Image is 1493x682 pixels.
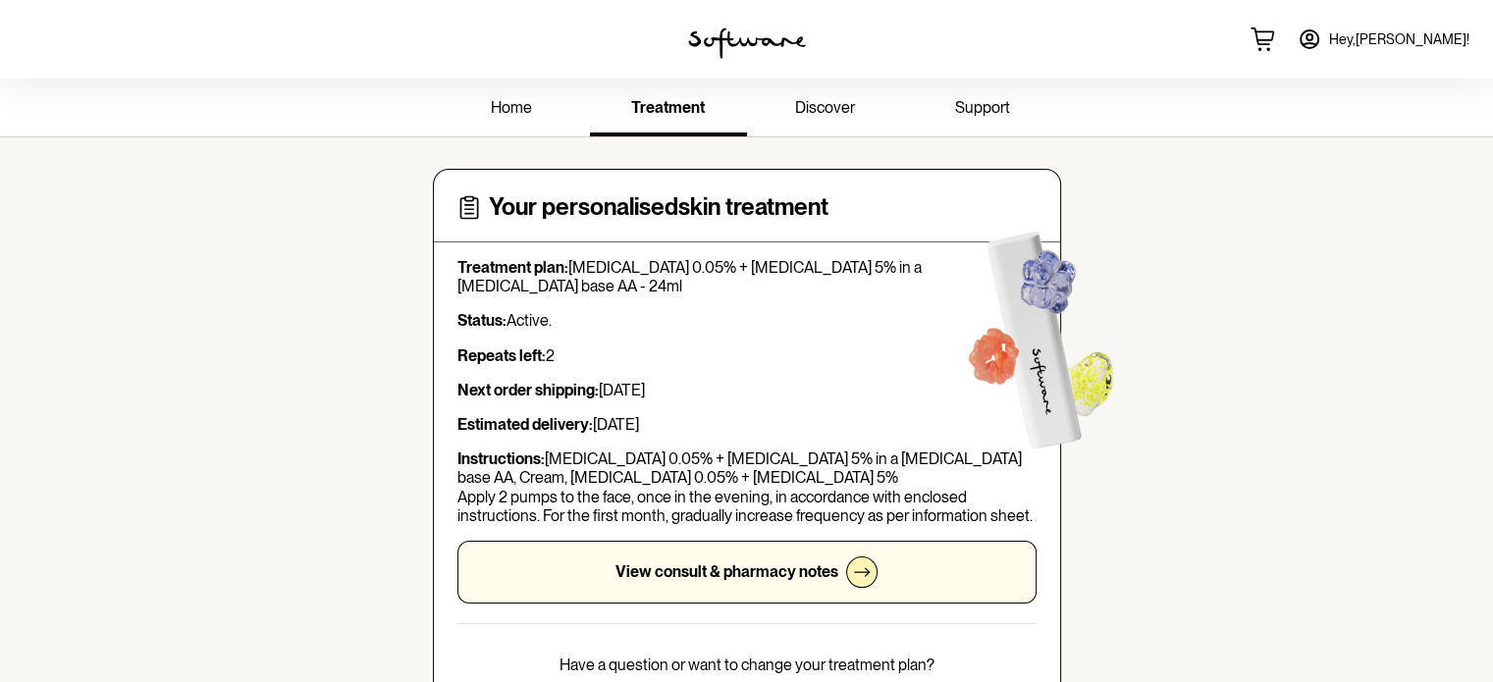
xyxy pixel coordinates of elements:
[1329,31,1469,48] span: Hey, [PERSON_NAME] !
[457,258,568,277] strong: Treatment plan:
[631,98,705,117] span: treatment
[795,98,855,117] span: discover
[560,656,934,674] p: Have a question or want to change your treatment plan?
[590,82,747,136] a: treatment
[615,562,838,581] p: View consult & pharmacy notes
[457,311,507,330] strong: Status:
[457,346,546,365] strong: Repeats left:
[457,258,1037,295] p: [MEDICAL_DATA] 0.05% + [MEDICAL_DATA] 5% in a [MEDICAL_DATA] base AA - 24ml
[433,82,590,136] a: home
[457,415,1037,434] p: [DATE]
[491,98,532,117] span: home
[457,449,545,468] strong: Instructions:
[457,381,1037,399] p: [DATE]
[1286,16,1481,63] a: Hey,[PERSON_NAME]!
[457,346,1037,365] p: 2
[688,27,806,59] img: software logo
[457,381,599,399] strong: Next order shipping:
[927,193,1147,475] img: Software treatment bottle
[457,311,1037,330] p: Active.
[457,449,1037,525] p: [MEDICAL_DATA] 0.05% + [MEDICAL_DATA] 5% in a [MEDICAL_DATA] base AA, Cream, [MEDICAL_DATA] 0.05%...
[904,82,1061,136] a: support
[955,98,1010,117] span: support
[747,82,904,136] a: discover
[489,193,828,222] h4: Your personalised skin treatment
[457,415,593,434] strong: Estimated delivery:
